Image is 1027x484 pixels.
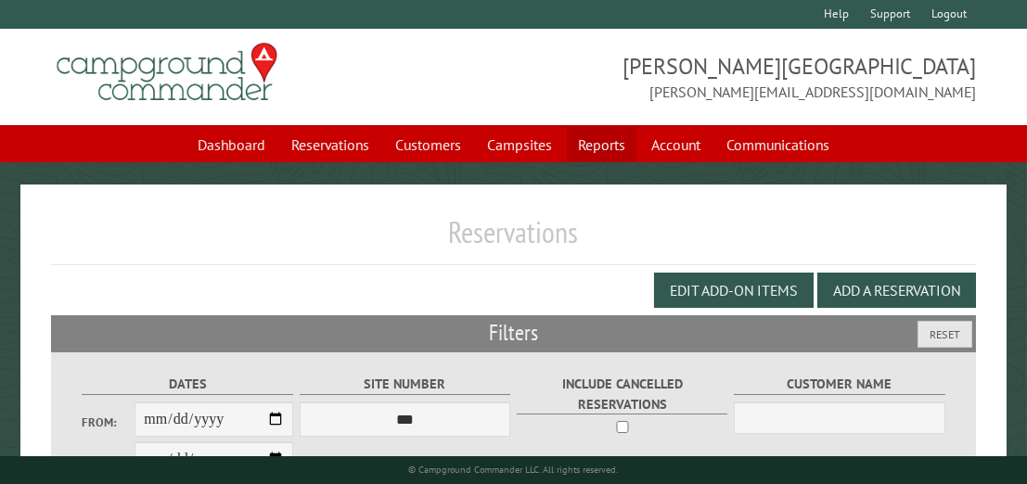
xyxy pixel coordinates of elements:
label: To: [82,452,135,470]
a: Customers [384,127,472,162]
label: From: [82,414,135,431]
span: [PERSON_NAME][GEOGRAPHIC_DATA] [PERSON_NAME][EMAIL_ADDRESS][DOMAIN_NAME] [514,51,976,103]
button: Reset [918,321,972,348]
small: © Campground Commander LLC. All rights reserved. [409,464,619,476]
a: Communications [715,127,841,162]
h2: Filters [51,315,975,350]
div: Domain: [DOMAIN_NAME] [48,48,204,63]
label: Include Cancelled Reservations [517,374,728,414]
a: Account [640,127,712,162]
img: website_grey.svg [30,48,45,63]
div: Domain Overview [71,119,166,131]
h1: Reservations [51,214,975,265]
div: Keywords by Traffic [205,119,313,131]
a: Reports [567,127,636,162]
label: Customer Name [734,374,945,395]
label: Site Number [300,374,511,395]
img: tab_keywords_by_traffic_grey.svg [185,117,199,132]
a: Dashboard [186,127,276,162]
div: v 4.0.25 [52,30,91,45]
button: Edit Add-on Items [654,273,814,308]
button: Add a Reservation [817,273,976,308]
img: logo_orange.svg [30,30,45,45]
img: Campground Commander [51,36,283,108]
label: Dates [82,374,293,395]
a: Reservations [280,127,380,162]
a: Campsites [476,127,563,162]
img: tab_domain_overview_orange.svg [50,117,65,132]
